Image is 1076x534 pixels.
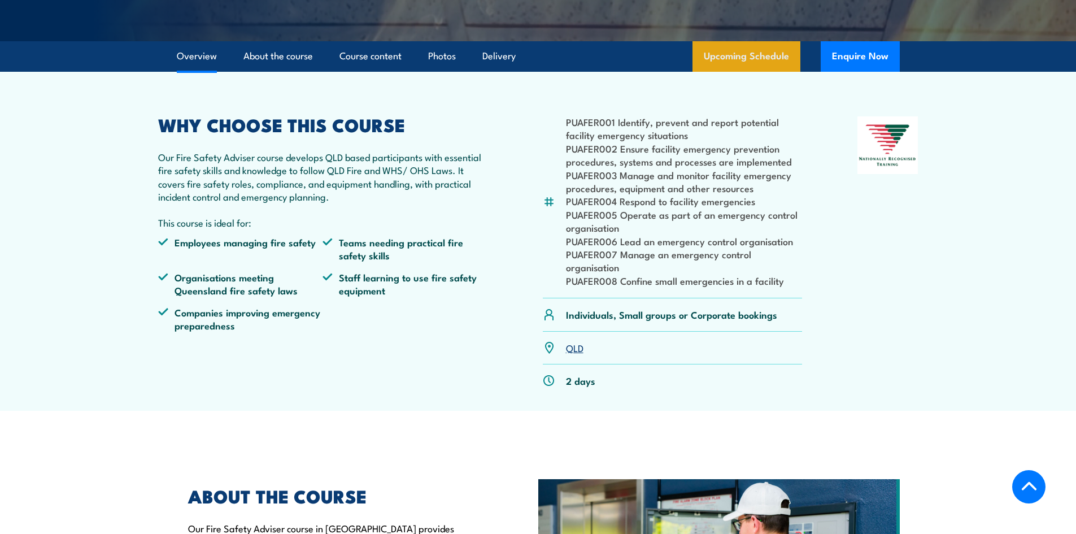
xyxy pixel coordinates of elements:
p: This course is ideal for: [158,216,488,229]
button: Enquire Now [821,41,900,72]
li: Organisations meeting Queensland fire safety laws [158,271,323,297]
li: PUAFER004 Respond to facility emergencies [566,194,803,207]
p: Individuals, Small groups or Corporate bookings [566,308,777,321]
li: PUAFER002 Ensure facility emergency prevention procedures, systems and processes are implemented [566,142,803,168]
a: Overview [177,41,217,71]
li: PUAFER008 Confine small emergencies in a facility [566,274,803,287]
h2: ABOUT THE COURSE [188,488,486,503]
a: Upcoming Schedule [692,41,800,72]
li: PUAFER005 Operate as part of an emergency control organisation [566,208,803,235]
li: PUAFER001 Identify, prevent and report potential facility emergency situations [566,115,803,142]
li: Staff learning to use fire safety equipment [323,271,487,297]
img: Nationally Recognised Training logo. [857,116,918,174]
a: Delivery [482,41,516,71]
a: About the course [243,41,313,71]
li: Teams needing practical fire safety skills [323,236,487,262]
li: PUAFER006 Lead an emergency control organisation [566,235,803,248]
li: PUAFER003 Manage and monitor facility emergency procedures, equipment and other resources [566,168,803,195]
p: 2 days [566,374,595,387]
p: Our Fire Safety Adviser course develops QLD based participants with essential fire safety skills ... [158,150,488,203]
h2: WHY CHOOSE THIS COURSE [158,116,488,132]
a: QLD [566,341,583,354]
li: PUAFER007 Manage an emergency control organisation [566,248,803,274]
li: Companies improving emergency preparedness [158,306,323,332]
a: Photos [428,41,456,71]
a: Course content [339,41,402,71]
li: Employees managing fire safety [158,236,323,262]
